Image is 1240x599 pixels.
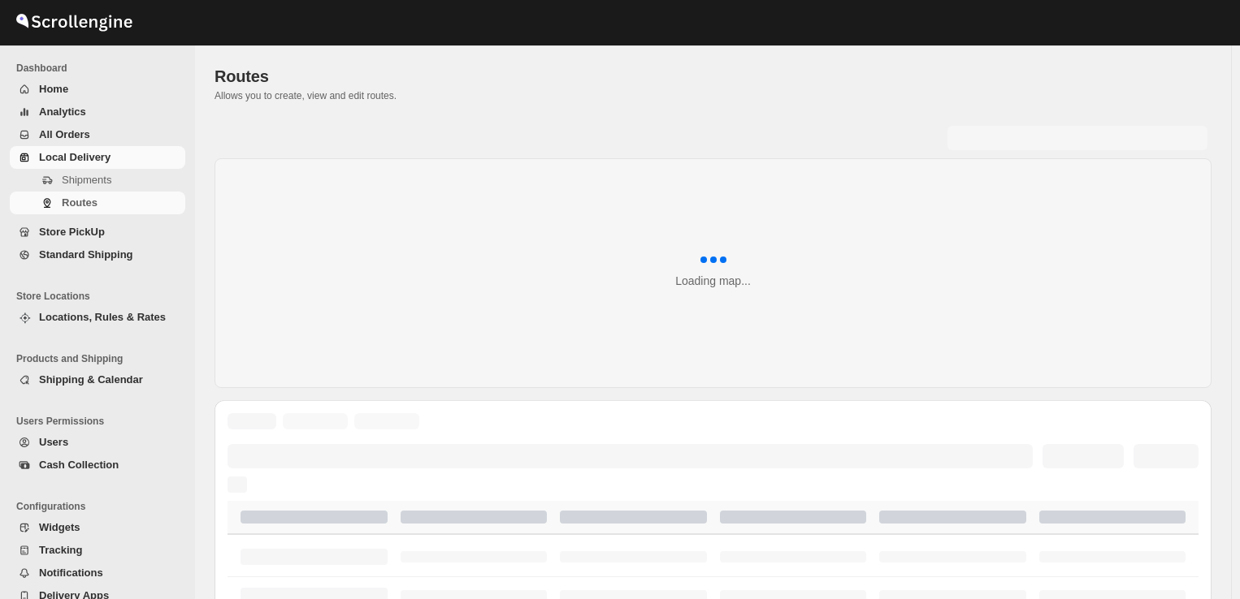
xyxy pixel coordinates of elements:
[10,169,185,192] button: Shipments
[39,436,68,448] span: Users
[16,62,187,75] span: Dashboard
[10,539,185,562] button: Tracking
[215,67,269,85] span: Routes
[215,89,1212,102] p: Allows you to create, view and edit routes.
[10,431,185,454] button: Users
[10,516,185,539] button: Widgets
[39,106,86,118] span: Analytics
[10,123,185,146] button: All Orders
[39,459,119,471] span: Cash Collection
[10,78,185,101] button: Home
[39,311,166,323] span: Locations, Rules & Rates
[39,567,103,579] span: Notifications
[39,544,82,556] span: Tracking
[16,415,187,428] span: Users Permissions
[39,83,68,95] span: Home
[39,248,133,261] span: Standard Shipping
[39,373,143,386] span: Shipping & Calendar
[675,273,751,289] div: Loading map...
[10,192,185,214] button: Routes
[10,101,185,123] button: Analytics
[39,521,80,533] span: Widgets
[62,174,111,186] span: Shipments
[39,151,111,163] span: Local Delivery
[10,562,185,584] button: Notifications
[10,306,185,329] button: Locations, Rules & Rates
[16,500,187,513] span: Configurations
[39,128,90,140] span: All Orders
[39,226,105,238] span: Store PickUp
[10,368,185,391] button: Shipping & Calendar
[16,352,187,365] span: Products and Shipping
[62,196,98,209] span: Routes
[10,454,185,476] button: Cash Collection
[16,290,187,303] span: Store Locations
